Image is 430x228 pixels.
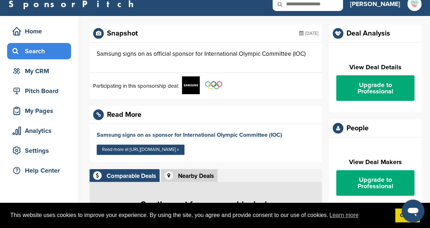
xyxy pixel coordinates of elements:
[402,200,424,222] iframe: Button to launch messaging window
[10,210,389,221] span: This website uses cookies to improve your experience. By using the site, you agree and provide co...
[11,164,71,177] div: Help Center
[7,123,71,139] a: Analytics
[336,157,414,167] h2: View Deal Makers
[346,30,390,37] div: Deal Analysis
[182,76,200,94] img: 2rrmwrfg 400x400
[7,43,71,59] a: Search
[107,111,141,118] div: Read More
[299,28,318,39] div: [DATE]
[7,103,71,119] a: My Pages
[11,85,71,97] div: Pitch Board
[7,162,71,179] a: Help Center
[7,63,71,79] a: My CRM
[395,208,420,223] a: dismiss cookie message
[93,82,179,90] p: Participating in this sponsorship deal:
[11,124,71,137] div: Analytics
[7,142,71,159] a: Settings
[107,173,156,179] div: Comparable Deals
[97,131,282,139] a: Samsung signs on as sponsor for International Olympic Committee (IOC)
[328,210,360,221] a: learn more about cookies
[97,145,184,155] a: Read more at [URL][DOMAIN_NAME] »
[178,173,214,179] div: Nearby Deals
[205,76,222,94] img: Olympics logo
[93,198,318,211] h1: See the cost for comparable deals
[336,63,414,72] h2: View Deal Details
[11,65,71,77] div: My CRM
[7,83,71,99] a: Pitch Board
[107,30,138,37] div: Snapshot
[346,125,369,132] div: People
[11,144,71,157] div: Settings
[11,104,71,117] div: My Pages
[11,25,71,38] div: Home
[7,23,71,39] a: Home
[11,45,71,58] div: Search
[97,50,306,58] div: Samsung signs on as official sponsor for International Olympic Committee (IOC)
[336,75,414,101] a: Upgrade to Professional
[336,170,414,196] a: Upgrade to Professional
